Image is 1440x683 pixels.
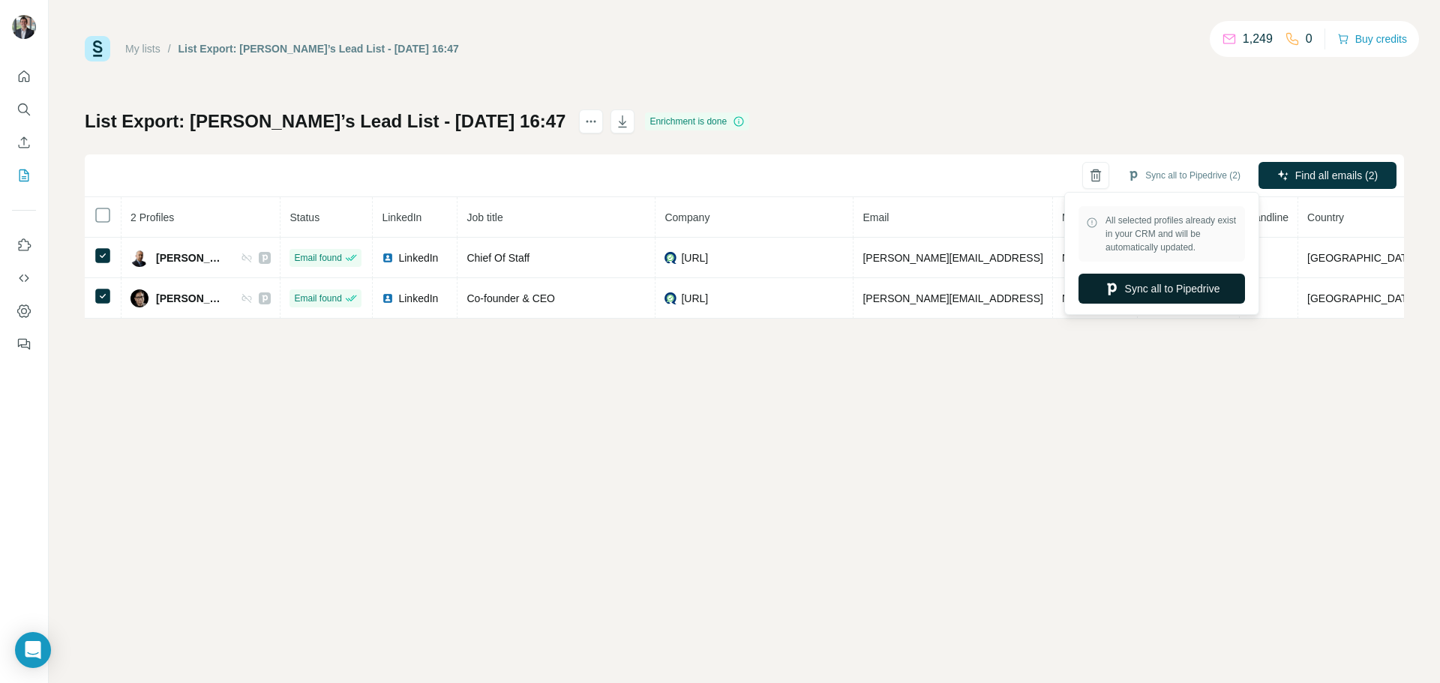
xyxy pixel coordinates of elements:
[1306,30,1312,48] p: 0
[15,632,51,668] div: Open Intercom Messenger
[1078,274,1245,304] button: Sync all to Pipedrive
[85,36,110,61] img: Surfe Logo
[1307,252,1417,264] span: [GEOGRAPHIC_DATA]
[681,291,708,306] span: [URL]
[130,249,148,267] img: Avatar
[664,292,676,304] img: company-logo
[862,252,1042,264] span: [PERSON_NAME][EMAIL_ADDRESS]
[1105,214,1237,254] span: All selected profiles already exist in your CRM and will be automatically updated.
[382,211,421,223] span: LinkedIn
[156,250,226,265] span: [PERSON_NAME]
[1337,28,1407,49] button: Buy credits
[1062,292,1128,304] span: Not requested
[1295,168,1378,183] span: Find all emails (2)
[466,292,555,304] span: Co-founder & CEO
[382,252,394,264] img: LinkedIn logo
[294,292,341,305] span: Email found
[1307,211,1344,223] span: Country
[130,289,148,307] img: Avatar
[398,291,438,306] span: LinkedIn
[1117,164,1251,187] button: Sync all to Pipedrive (2)
[12,96,36,123] button: Search
[862,292,1042,304] span: [PERSON_NAME][EMAIL_ADDRESS]
[12,298,36,325] button: Dashboard
[579,109,603,133] button: actions
[12,129,36,156] button: Enrich CSV
[382,292,394,304] img: LinkedIn logo
[1062,211,1093,223] span: Mobile
[466,211,502,223] span: Job title
[178,41,459,56] div: List Export: [PERSON_NAME]’s Lead List - [DATE] 16:47
[289,211,319,223] span: Status
[862,211,889,223] span: Email
[12,63,36,90] button: Quick start
[12,232,36,259] button: Use Surfe on LinkedIn
[12,331,36,358] button: Feedback
[466,252,529,264] span: Chief Of Staff
[664,211,709,223] span: Company
[294,251,341,265] span: Email found
[681,250,708,265] span: [URL]
[1249,211,1288,223] span: Landline
[1258,162,1396,189] button: Find all emails (2)
[130,211,174,223] span: 2 Profiles
[85,109,565,133] h1: List Export: [PERSON_NAME]’s Lead List - [DATE] 16:47
[398,250,438,265] span: LinkedIn
[645,112,749,130] div: Enrichment is done
[12,15,36,39] img: Avatar
[12,265,36,292] button: Use Surfe API
[125,43,160,55] a: My lists
[168,41,171,56] li: /
[664,252,676,264] img: company-logo
[1062,252,1128,264] span: Not requested
[1307,292,1417,304] span: [GEOGRAPHIC_DATA]
[12,162,36,189] button: My lists
[1243,30,1273,48] p: 1,249
[156,291,226,306] span: [PERSON_NAME]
